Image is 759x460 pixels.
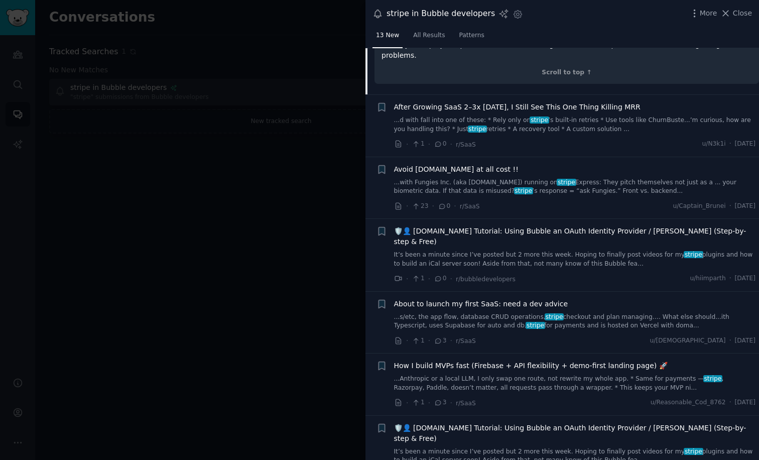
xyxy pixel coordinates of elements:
span: stripe [703,375,722,382]
a: How I build MVPs fast (Firebase + API flexibility + demo-first landing page) 🚀 [394,361,668,371]
span: [DATE] [735,336,755,346]
div: stripe in Bubble developers [387,8,495,20]
span: · [729,336,731,346]
span: 3 [434,336,446,346]
span: · [406,274,408,284]
span: · [428,398,430,408]
span: stripe [557,179,576,186]
span: All Results [413,31,445,40]
a: About to launch my first SaaS: need a dev advice [394,299,568,309]
a: All Results [410,28,448,48]
span: r/SaaS [456,400,476,407]
button: Close [720,8,752,19]
span: Patterns [459,31,484,40]
span: [DATE] [735,398,755,407]
span: · [406,398,408,408]
span: · [406,335,408,346]
a: 🛡️👤 [DOMAIN_NAME] Tutorial: Using Bubble an OAuth Identity Provider / [PERSON_NAME] (Step-by-step... [394,423,756,444]
span: stripe [514,187,533,194]
a: It’s been a minute since I’ve posted but 2 more this week. Hoping to finally post videos for myst... [394,251,756,268]
span: r/SaaS [460,203,480,210]
span: 23 [412,202,428,211]
span: · [428,335,430,346]
a: 13 New [372,28,403,48]
span: u/Captain_Brunei [673,202,725,211]
a: ...d with fall into one of these: * Rely only onstripe’s built-in retries * Use tools like ChurnB... [394,116,756,134]
span: · [428,274,430,284]
span: stripe [684,251,703,258]
span: · [729,274,731,283]
span: r/SaaS [456,337,476,344]
span: · [406,139,408,150]
span: · [729,202,731,211]
p: P.S2 my next project I plan Xano+Weweb, but again, after this experience worried about getting so... [382,40,752,61]
a: Patterns [456,28,488,48]
span: stripe [545,313,564,320]
span: · [450,139,452,150]
span: · [729,398,731,407]
span: stripe [468,126,487,133]
span: More [700,8,717,19]
span: 0 [434,140,446,149]
span: 1 [412,140,424,149]
span: [DATE] [735,140,755,149]
span: · [432,201,434,211]
span: · [729,140,731,149]
a: ...s/etc, the app flow, database CRUD operations,stripecheckout and plan managing…. What else sho... [394,313,756,330]
span: · [450,398,452,408]
span: stripe [526,322,545,329]
span: r/bubbledevelopers [456,276,516,283]
span: [DATE] [735,274,755,283]
span: · [450,274,452,284]
span: 1 [412,398,424,407]
span: 13 New [376,31,399,40]
span: 3 [434,398,446,407]
span: u/Reasonable_Cod_8762 [651,398,726,407]
span: · [454,201,456,211]
span: [DATE] [735,202,755,211]
span: · [428,139,430,150]
span: u/N3k1i [702,140,726,149]
span: r/SaaS [456,141,476,148]
span: stripe [684,448,703,455]
span: 0 [434,274,446,283]
span: 1 [412,336,424,346]
span: Close [733,8,752,19]
a: 🛡️👤 [DOMAIN_NAME] Tutorial: Using Bubble an OAuth Identity Provider / [PERSON_NAME] (Step-by-step... [394,226,756,247]
button: More [689,8,717,19]
span: u/[DEMOGRAPHIC_DATA] [650,336,725,346]
span: stripe [530,117,549,124]
a: After Growing SaaS 2–3x [DATE], I Still See This One Thing Killing MRR [394,102,641,112]
a: ...Anthropic or a local LLM, I only swap one route, not rewrite my whole app. * Same for payments... [394,375,756,392]
span: u/hiimparth [690,274,725,283]
div: Scroll to top ↑ [382,68,752,77]
a: ...with Fungies Inc. (aka [DOMAIN_NAME]) running onstripeExpress: They pitch themselves not just ... [394,178,756,196]
a: Avoid [DOMAIN_NAME] at all cost !! [394,164,519,175]
span: · [406,201,408,211]
span: · [450,335,452,346]
span: 0 [438,202,450,211]
span: 1 [412,274,424,283]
